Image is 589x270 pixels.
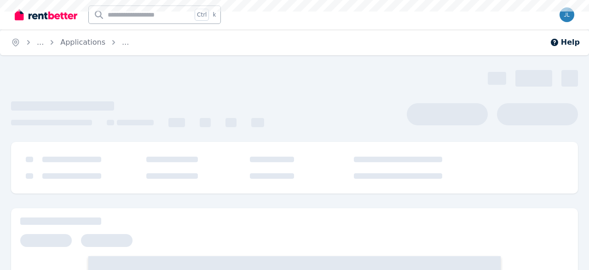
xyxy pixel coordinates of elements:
a: ... [122,38,129,47]
img: RentBetter [15,8,77,22]
img: Joanne Lau [560,7,574,22]
a: Applications [60,38,105,47]
button: Help [550,37,580,48]
span: k [213,11,216,18]
span: Ctrl [195,9,209,21]
span: ... [37,38,44,47]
